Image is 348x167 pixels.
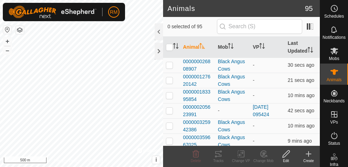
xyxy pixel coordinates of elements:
[323,35,346,40] span: Notifications
[183,58,212,73] span: 000000026808907
[253,138,255,144] app-display-virtual-paddock-transition: -
[167,23,217,30] span: 0 selected of 95
[15,26,24,34] button: Map Layers
[288,62,315,68] span: 19 Sept 2025, 4:14 pm
[173,44,179,50] p-sorticon: Activate to sort
[183,88,212,103] span: 000000183395854
[218,119,247,133] div: Black Angus Cows
[183,103,212,118] span: 000000205623991
[327,78,342,82] span: Animals
[288,77,315,83] span: 19 Sept 2025, 4:14 pm
[297,158,320,163] div: Create
[88,158,109,164] a: Contact Us
[252,158,275,163] div: Change Mob
[328,141,340,145] span: Status
[307,48,313,54] p-sorticon: Activate to sort
[183,134,212,149] span: 000000359667025
[180,37,215,58] th: Animal
[183,73,212,88] span: 000000127620142
[218,88,247,103] div: Black Angus Cows
[199,44,205,50] p-sorticon: Activate to sort
[54,158,80,164] a: Privacy Policy
[250,37,285,58] th: VP
[330,162,338,167] span: Infra
[155,157,157,163] span: i
[305,3,313,14] span: 95
[329,56,339,61] span: Mobs
[253,77,255,83] app-display-virtual-paddock-transition: -
[253,104,269,117] a: [DATE] 095424
[110,8,118,16] span: RM
[191,159,201,163] span: Delete
[3,46,12,55] button: –
[253,93,255,98] app-display-virtual-paddock-transition: -
[183,119,212,133] span: 000000325942386
[285,37,320,58] th: Last Updated
[3,37,12,46] button: +
[218,134,247,149] div: Black Angus Cows
[288,123,315,129] span: 19 Sept 2025, 4:04 pm
[323,99,344,103] span: Neckbands
[215,37,250,58] th: Mob
[207,158,230,163] div: Tracks
[218,107,247,114] div: -
[217,19,302,34] input: Search (S)
[288,93,315,98] span: 19 Sept 2025, 4:04 pm
[218,73,247,88] div: Black Angus Cows
[259,44,265,50] p-sorticon: Activate to sort
[167,4,305,13] h2: Animals
[8,6,97,18] img: Gallagher Logo
[230,158,252,163] div: Change VP
[3,25,12,34] button: Reset Map
[275,158,297,163] div: Edit
[253,123,255,129] app-display-virtual-paddock-transition: -
[288,108,315,113] span: 19 Sept 2025, 4:14 pm
[324,14,344,18] span: Schedules
[218,58,247,73] div: Black Angus Cows
[330,120,338,124] span: VPs
[288,138,312,144] span: 19 Sept 2025, 4:05 pm
[228,44,234,50] p-sorticon: Activate to sort
[253,62,255,68] app-display-virtual-paddock-transition: -
[152,156,160,164] button: i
